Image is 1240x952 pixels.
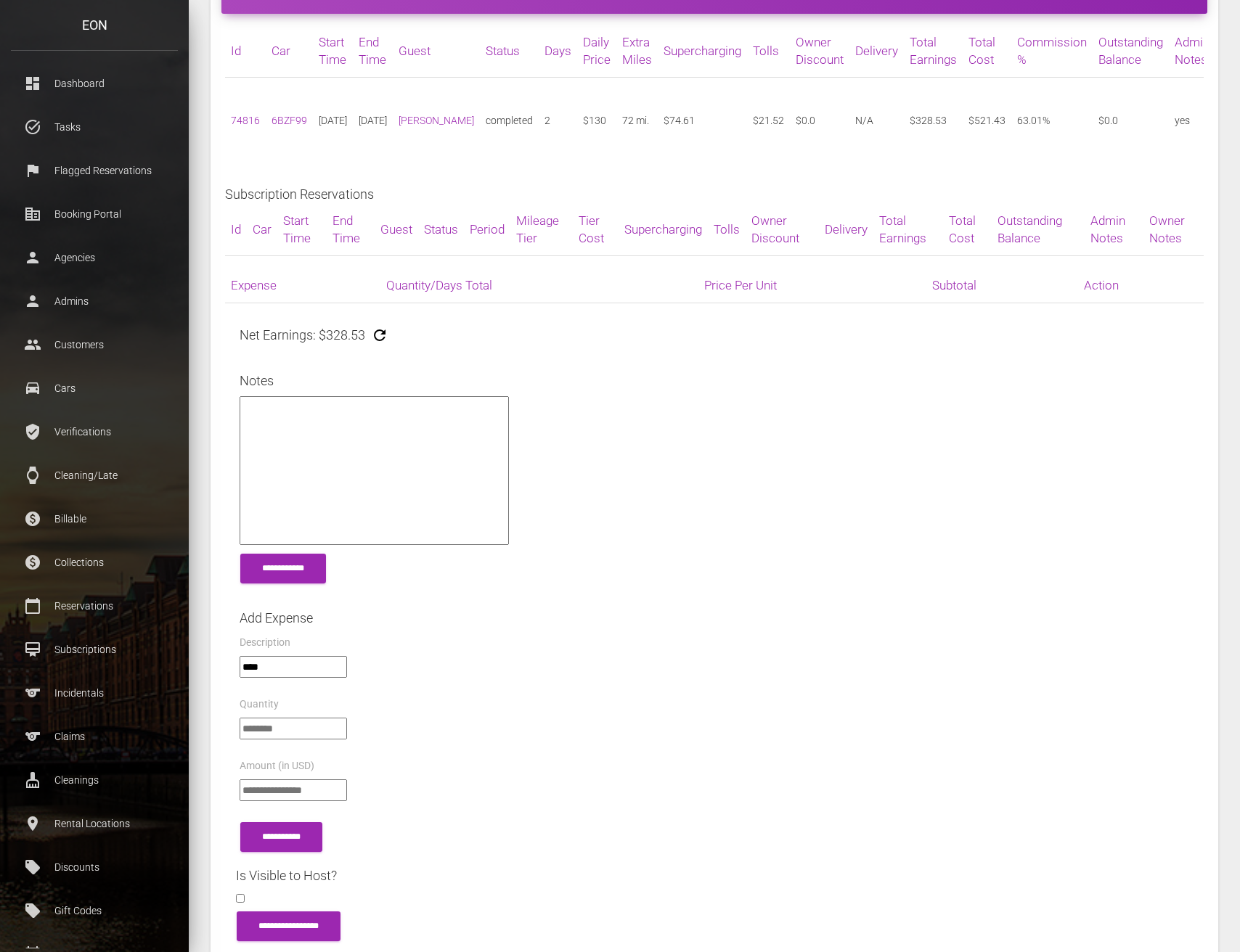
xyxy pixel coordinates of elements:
a: 74816 [231,115,260,126]
p: Tasks [22,116,167,138]
a: card_membership Subscriptions [11,631,178,668]
th: Guest [393,25,480,78]
th: Quantity/Days Total [380,268,699,303]
p: Flagged Reservations [22,160,167,181]
p: Booking Portal [22,203,167,225]
a: 6BZF99 [272,115,307,126]
th: Extra Miles [616,25,658,78]
th: End Time [327,203,375,256]
i: refresh [371,327,388,344]
a: local_offer Gift Codes [11,892,178,929]
a: person Agencies [11,239,178,276]
th: Mileage Tier [510,203,574,256]
td: $21.52 [747,78,790,163]
th: End Time [353,25,393,78]
a: refresh [371,326,388,350]
a: sports Incidentals [11,675,178,711]
th: Id [225,203,247,256]
a: person Admins [11,283,178,319]
p: Agencies [22,247,167,268]
td: $74.61 [658,78,747,163]
label: Amount (in USD) [240,759,314,773]
th: Outstanding Balance [1093,25,1169,78]
td: completed [480,78,539,163]
td: $521.43 [963,78,1011,163]
p: Admins [22,290,167,312]
th: Daily Price [577,25,616,78]
p: Verifications [22,421,167,443]
p: Billable [22,508,167,530]
a: [PERSON_NAME] [399,115,474,126]
th: Total Earnings [904,25,963,78]
p: Rental Locations [22,813,167,834]
th: Supercharging [658,25,747,78]
a: local_offer Discounts [11,849,178,885]
th: Guest [375,203,418,256]
th: Action [1078,268,1204,303]
a: flag Flagged Reservations [11,152,178,189]
th: Period [464,203,510,256]
p: Claims [22,726,167,747]
p: Customers [22,334,167,356]
div: Subscription Reservations [225,174,1204,203]
h4: Is Visible to Host? [236,866,1193,885]
h4: Net Earnings: $328.53 [240,326,365,344]
p: Cleanings [22,769,167,791]
th: Delivery [819,203,873,256]
th: Owner Notes [1143,203,1204,256]
a: paid Collections [11,544,178,580]
a: sports Claims [11,718,178,755]
td: $130 [577,78,616,163]
th: Supercharging [619,203,708,256]
a: task_alt Tasks [11,109,178,145]
a: dashboard Dashboard [11,65,178,102]
th: Car [266,25,313,78]
p: Collections [22,551,167,573]
p: Cars [22,377,167,399]
a: place Rental Locations [11,805,178,842]
td: $328.53 [904,78,963,163]
a: corporate_fare Booking Portal [11,196,178,232]
th: Price Per Unit [698,268,926,303]
th: Start Time [277,203,327,256]
th: Owner Discount [790,25,849,78]
a: calendar_today Reservations [11,588,178,624]
th: Delivery [849,25,904,78]
a: people Customers [11,327,178,363]
p: Reservations [22,595,167,617]
label: Quantity [240,697,279,712]
th: Outstanding Balance [992,203,1085,256]
td: [DATE] [313,78,353,163]
p: Discounts [22,856,167,878]
a: verified_user Verifications [11,414,178,450]
th: Subtotal [926,268,1077,303]
th: Status [480,25,539,78]
th: Status [418,203,464,256]
p: Cleaning/Late [22,464,167,486]
th: Car [247,203,277,256]
td: 72 mi. [616,78,658,163]
p: Dashboard [22,73,167,94]
a: cleaning_services Cleanings [11,762,178,798]
th: Tolls [747,25,790,78]
td: yes [1169,78,1215,163]
th: Total Cost [943,203,992,256]
td: [DATE] [353,78,393,163]
td: 63.01% [1011,78,1093,163]
label: Description [240,636,290,650]
a: paid Billable [11,501,178,537]
th: Owner Discount [746,203,819,256]
p: Incidentals [22,682,167,704]
th: Total Earnings [873,203,943,256]
th: Id [225,25,266,78]
td: 2 [539,78,577,163]
h4: Add Expense [240,609,1189,627]
a: drive_eta Cars [11,370,178,406]
td: N/A [849,78,904,163]
th: Tier Cost [573,203,619,256]
th: Admin Notes [1085,203,1144,256]
a: watch Cleaning/Late [11,457,178,493]
th: Admin Notes [1169,25,1215,78]
td: $0.0 [1093,78,1169,163]
p: Gift Codes [22,900,167,922]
